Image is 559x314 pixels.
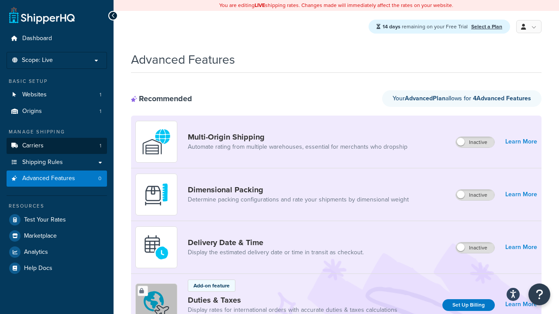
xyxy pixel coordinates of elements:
strong: Advanced Plan [405,94,445,103]
a: Learn More [505,298,537,311]
a: Analytics [7,244,107,260]
li: Origins [7,103,107,119]
label: Inactive [456,242,494,253]
label: Inactive [456,190,494,200]
a: Learn More [505,188,537,201]
a: Help Docs [7,260,107,276]
span: 1 [100,91,101,99]
img: gfkeb5ejjkALwAAAABJRU5ErkJggg== [141,232,172,263]
span: Advanced Features [22,175,75,182]
span: Test Your Rates [24,216,66,224]
div: Recommended [131,94,192,103]
a: Duties & Taxes [188,295,397,305]
a: Dashboard [7,31,107,47]
a: Automate rating from multiple warehouses, essential for merchants who dropship [188,143,407,151]
a: Origins1 [7,103,107,119]
p: Add-on feature [193,282,230,290]
a: Dimensional Packing [188,185,409,195]
a: Test Your Rates [7,212,107,228]
a: Multi-Origin Shipping [188,132,407,142]
b: LIVE [255,1,265,9]
span: Dashboard [22,35,52,42]
span: 1 [100,108,101,115]
a: Learn More [505,136,537,148]
a: Display the estimated delivery date or time in transit as checkout. [188,248,364,257]
li: Advanced Features [7,171,107,187]
a: Determine packing configurations and rate your shipments by dimensional weight [188,195,409,204]
span: Origins [22,108,42,115]
a: Shipping Rules [7,154,107,171]
li: Websites [7,87,107,103]
span: remaining on your Free Trial [383,23,469,31]
span: Websites [22,91,47,99]
span: 1 [100,142,101,150]
strong: 14 days [383,23,400,31]
span: Carriers [22,142,44,150]
div: Resources [7,202,107,210]
a: Marketplace [7,228,107,244]
span: Help Docs [24,265,52,272]
div: Basic Setup [7,78,107,85]
li: Carriers [7,138,107,154]
a: Select a Plan [471,23,502,31]
span: Marketplace [24,232,57,240]
span: Analytics [24,249,48,256]
a: Set Up Billing [442,299,495,311]
span: Shipping Rules [22,159,63,166]
a: Advanced Features0 [7,171,107,187]
img: DTVBYsAAAAAASUVORK5CYII= [141,179,172,210]
span: Your allows for [393,94,473,103]
span: Scope: Live [22,57,53,64]
strong: 4 Advanced Feature s [473,94,531,103]
div: Manage Shipping [7,128,107,136]
span: 0 [98,175,101,182]
a: Websites1 [7,87,107,103]
a: Delivery Date & Time [188,238,364,247]
img: WatD5o0RtDAAAAAElFTkSuQmCC [141,126,172,157]
label: Inactive [456,137,494,147]
a: Learn More [505,241,537,253]
h1: Advanced Features [131,51,235,68]
a: Carriers1 [7,138,107,154]
button: Open Resource Center [528,283,550,305]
